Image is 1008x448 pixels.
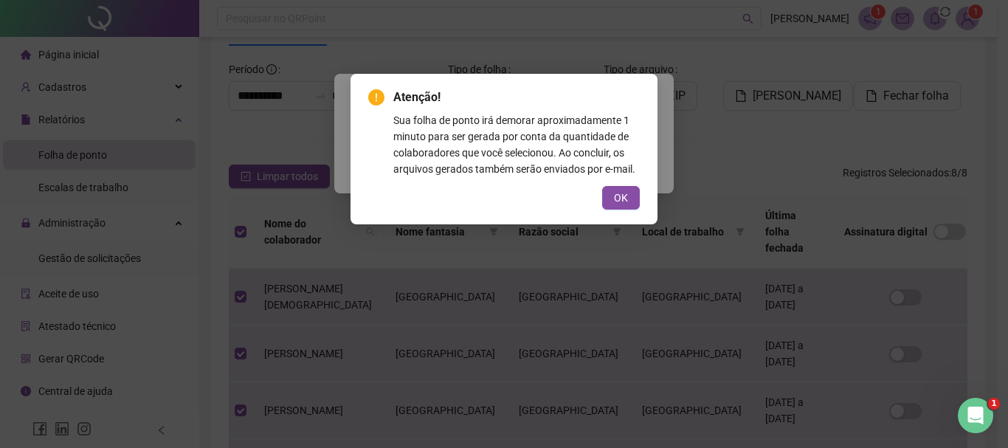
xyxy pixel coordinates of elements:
[602,186,640,210] button: OK
[958,398,993,433] iframe: Intercom live chat
[368,89,384,106] span: exclamation-circle
[614,190,628,206] span: OK
[988,398,1000,410] span: 1
[393,89,640,106] span: Atenção!
[393,112,640,177] div: Sua folha de ponto irá demorar aproximadamente 1 minuto para ser gerada por conta da quantidade d...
